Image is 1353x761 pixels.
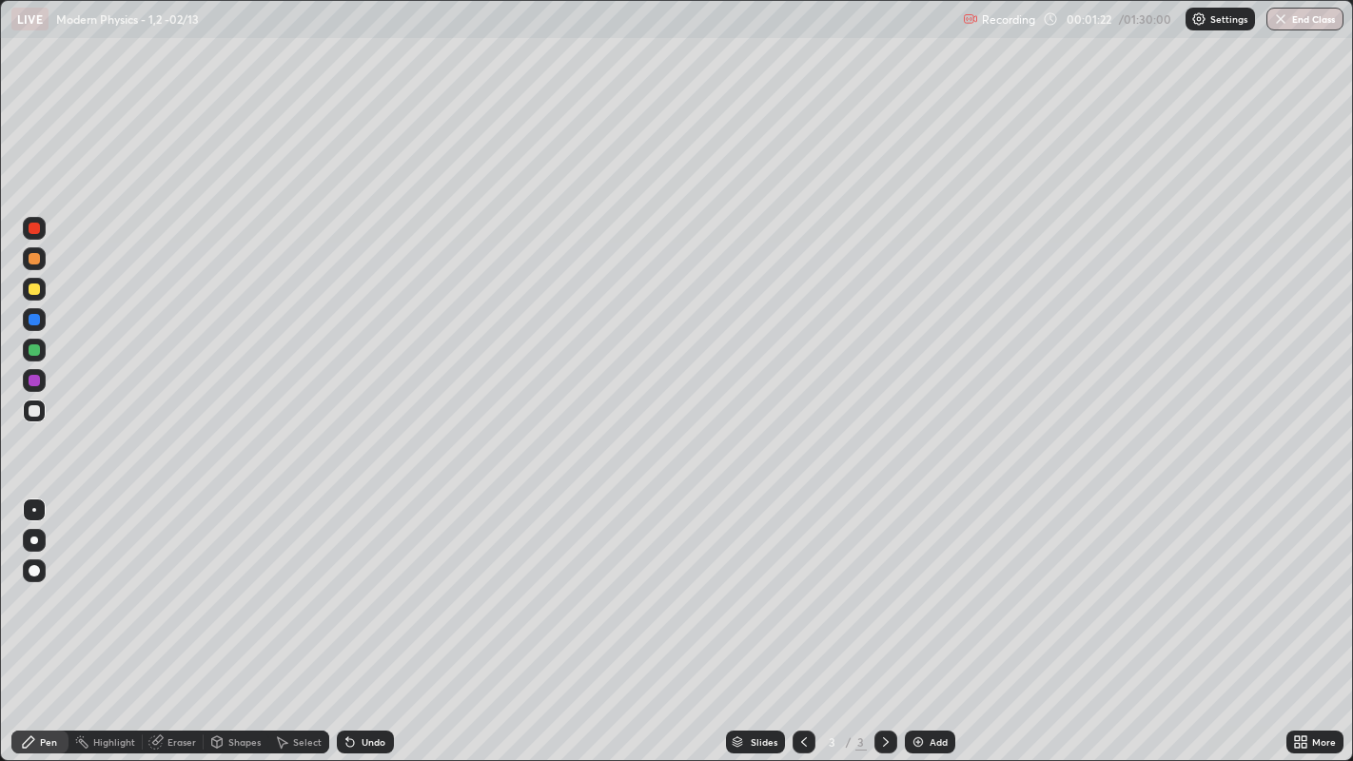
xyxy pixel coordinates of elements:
[228,737,261,747] div: Shapes
[1266,8,1343,30] button: End Class
[930,737,948,747] div: Add
[911,734,926,750] img: add-slide-button
[56,11,199,27] p: Modern Physics - 1,2 -02/13
[1210,14,1247,24] p: Settings
[751,737,777,747] div: Slides
[982,12,1035,27] p: Recording
[1191,11,1206,27] img: class-settings-icons
[963,11,978,27] img: recording.375f2c34.svg
[362,737,385,747] div: Undo
[823,736,842,748] div: 3
[40,737,57,747] div: Pen
[167,737,196,747] div: Eraser
[855,733,867,751] div: 3
[1273,11,1288,27] img: end-class-cross
[93,737,135,747] div: Highlight
[17,11,43,27] p: LIVE
[293,737,322,747] div: Select
[846,736,852,748] div: /
[1312,737,1336,747] div: More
